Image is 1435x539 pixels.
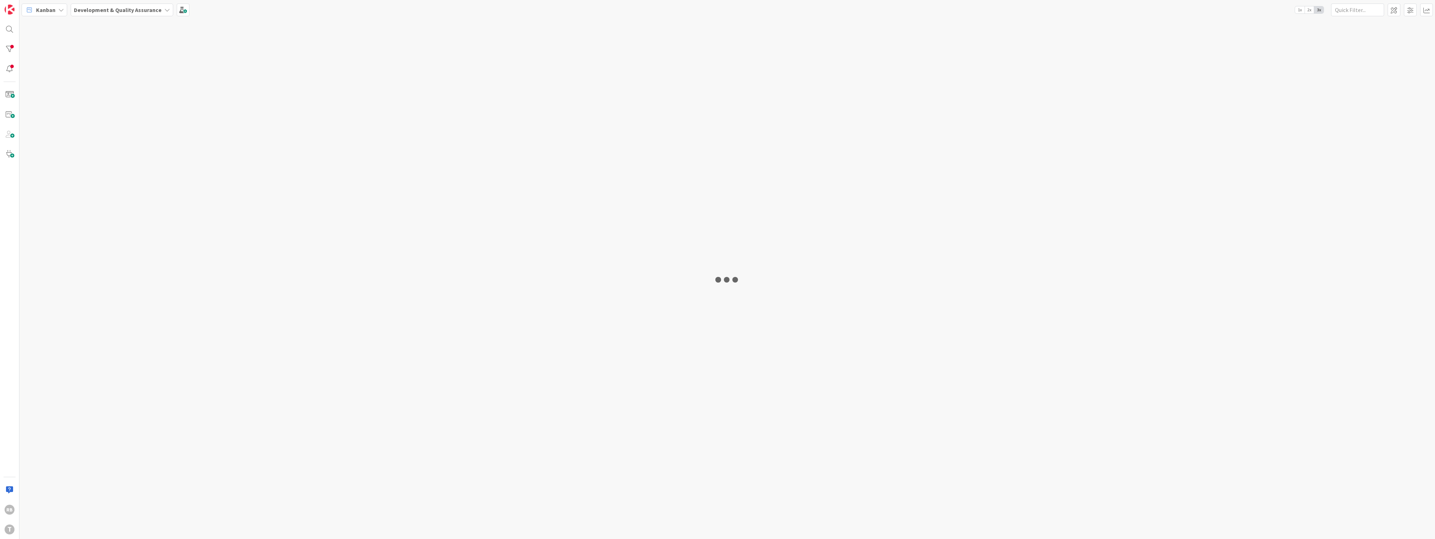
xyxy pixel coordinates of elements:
[1331,4,1384,16] input: Quick Filter...
[5,525,14,534] div: T
[5,505,14,515] div: RB
[5,5,14,14] img: Visit kanbanzone.com
[1305,6,1314,13] span: 2x
[74,6,162,13] b: Development & Quality Assurance
[1295,6,1305,13] span: 1x
[36,6,55,14] span: Kanban
[1314,6,1324,13] span: 3x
